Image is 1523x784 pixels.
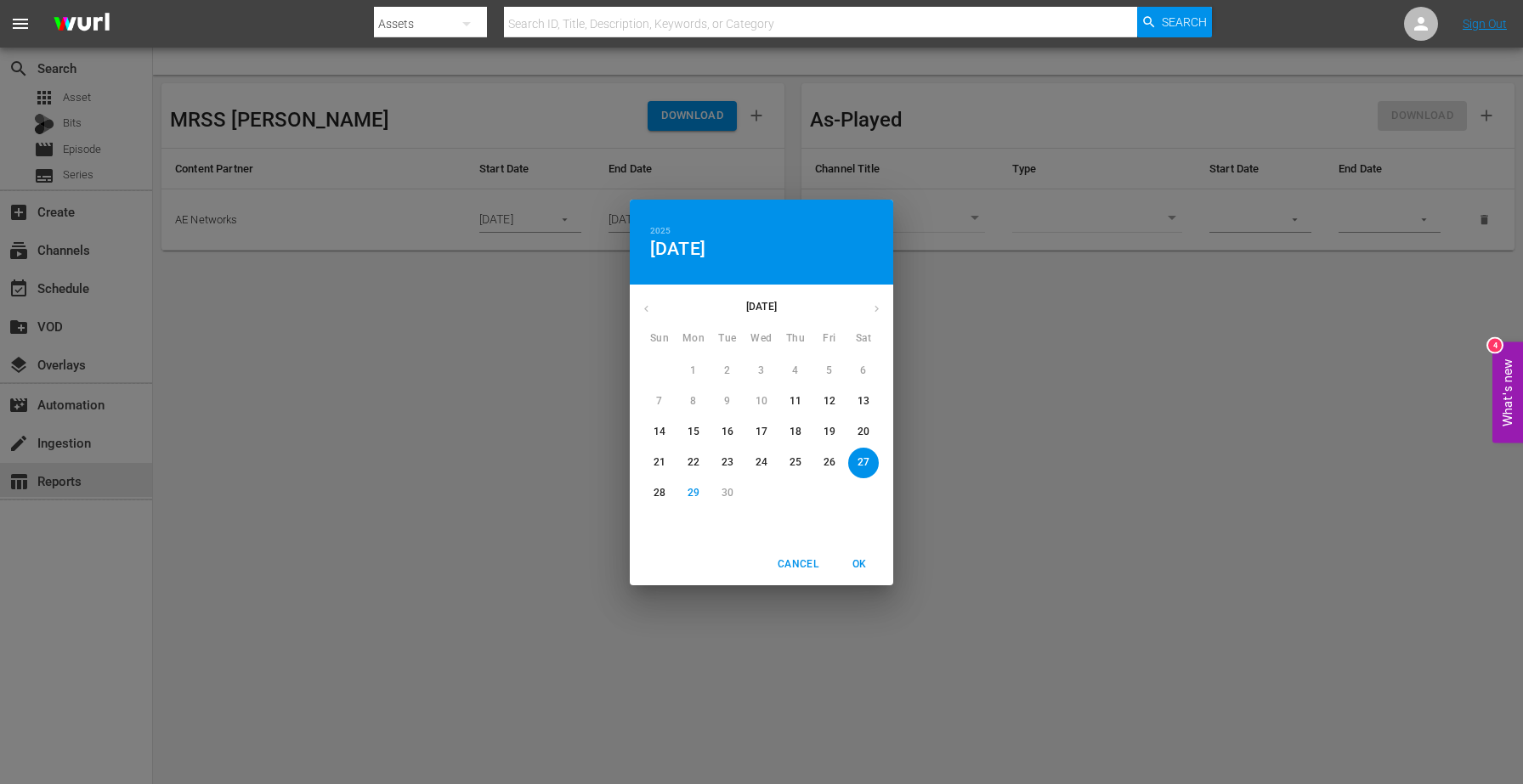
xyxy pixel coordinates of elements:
[644,478,675,509] button: 28
[678,417,709,448] button: 15
[771,550,825,578] button: Cancel
[746,330,777,347] span: Wed
[644,448,675,478] button: 21
[848,417,879,448] button: 20
[746,448,777,478] button: 24
[654,455,665,470] p: 21
[712,448,743,478] button: 23
[848,448,879,478] button: 27
[824,455,835,470] p: 26
[858,455,869,470] p: 27
[790,425,801,439] p: 18
[858,425,869,439] p: 20
[824,394,835,409] p: 12
[1162,7,1207,37] span: Search
[790,394,801,409] p: 11
[10,14,31,34] span: menu
[780,330,811,347] span: Thu
[654,486,665,500] p: 28
[650,223,671,239] button: 2025
[678,478,709,509] button: 29
[824,425,835,439] p: 19
[678,448,709,478] button: 22
[644,417,675,448] button: 14
[663,299,860,314] p: [DATE]
[778,556,818,573] span: Cancel
[756,455,767,470] p: 24
[688,455,699,470] p: 22
[688,425,699,439] p: 15
[654,425,665,439] p: 14
[848,330,879,347] span: Sat
[814,386,845,417] button: 12
[1488,338,1502,352] div: 4
[722,455,733,470] p: 23
[858,394,869,409] p: 13
[780,448,811,478] button: 25
[814,417,845,448] button: 19
[848,386,879,417] button: 13
[722,425,733,439] p: 16
[746,417,777,448] button: 17
[780,386,811,417] button: 11
[780,417,811,448] button: 18
[712,417,743,448] button: 16
[688,486,699,500] p: 29
[650,238,705,260] button: [DATE]
[644,330,675,347] span: Sun
[712,330,743,347] span: Tue
[1463,17,1507,31] a: Sign Out
[814,448,845,478] button: 26
[814,330,845,347] span: Fri
[756,425,767,439] p: 17
[41,4,122,44] img: ans4CAIJ8jUAAAAAAAAAAAAAAAAAAAAAAAAgQb4GAAAAAAAAAAAAAAAAAAAAAAAAJMjXAAAAAAAAAAAAAAAAAAAAAAAAgAT5G...
[832,550,886,578] button: OK
[678,330,709,347] span: Mon
[839,556,880,573] span: OK
[790,455,801,470] p: 25
[1492,341,1523,443] button: Open Feedback Widget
